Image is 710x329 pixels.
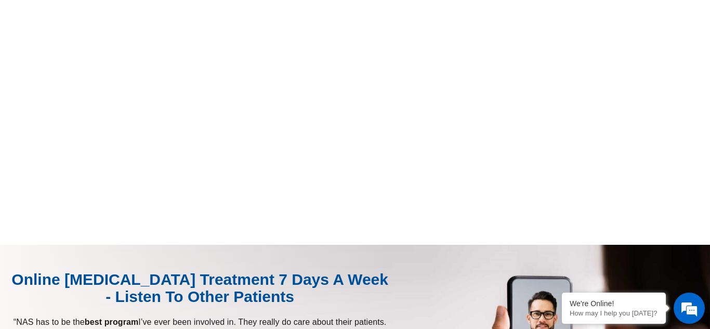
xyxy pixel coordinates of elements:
span: We're online! [60,98,143,203]
div: Navigation go back [11,54,27,69]
div: We're Online! [570,299,658,308]
textarea: Type your message and hit 'Enter' [5,219,198,255]
div: Chat with us now [70,55,190,68]
div: Minimize live chat window [170,5,195,30]
strong: best program [85,318,138,326]
div: Online [MEDICAL_DATA] Treatment 7 Days A Week - Listen to Other Patients [10,271,389,305]
p: How may I help you today? [570,309,658,317]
